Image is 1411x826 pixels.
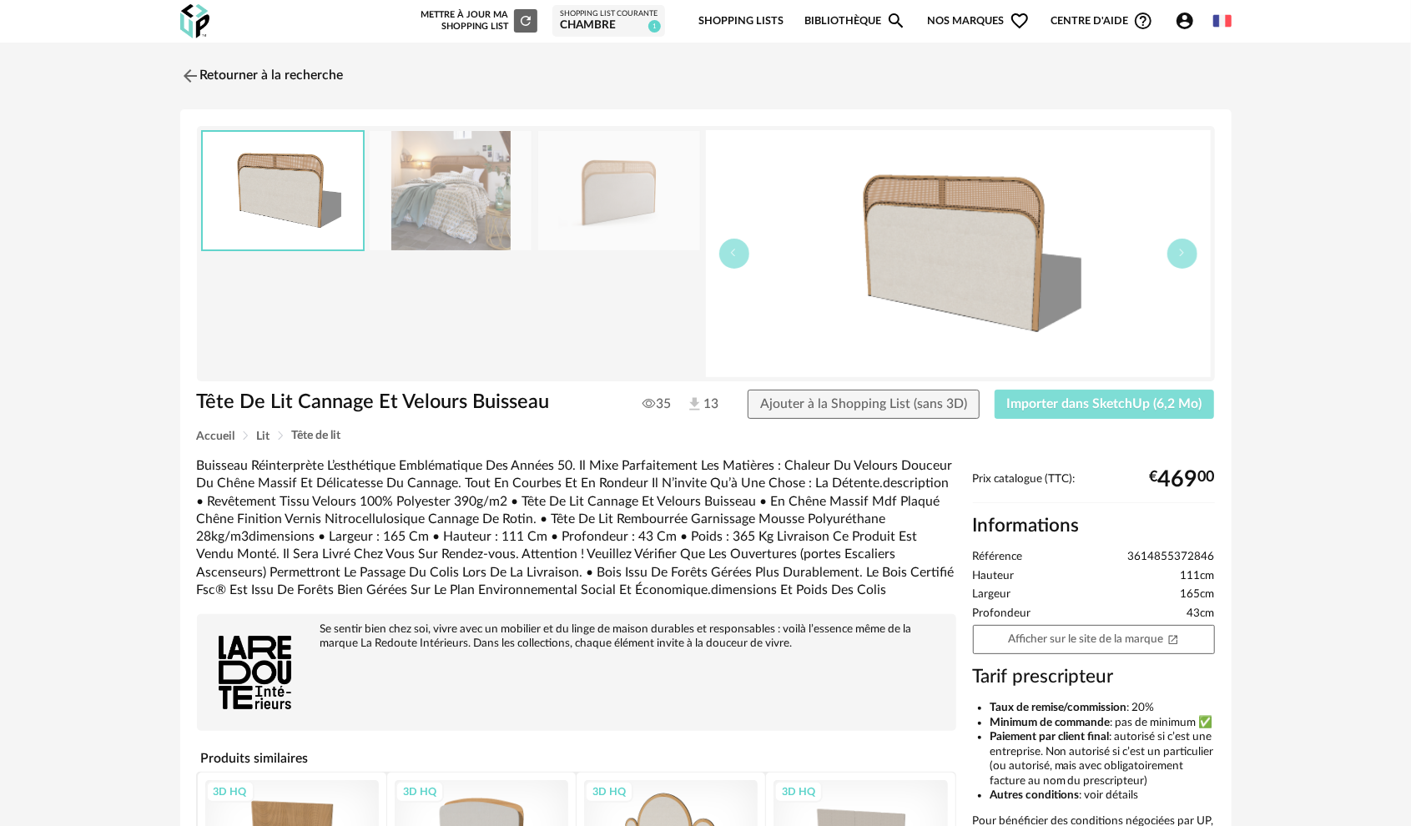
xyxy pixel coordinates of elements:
div: Mettre à jour ma Shopping List [417,9,537,33]
span: 43cm [1187,607,1215,622]
span: Largeur [973,587,1011,602]
a: Afficher sur le site de la marqueOpen In New icon [973,625,1215,654]
div: chambre [560,18,658,33]
span: Accueil [197,431,235,442]
span: Help Circle Outline icon [1133,11,1153,31]
a: Retourner à la recherche [180,58,344,94]
h1: Tête De Lit Cannage Et Velours Buisseau [197,390,612,416]
span: Refresh icon [518,16,533,25]
span: Lit [257,431,270,442]
h2: Informations [973,514,1215,538]
span: Hauteur [973,569,1015,584]
img: brand logo [205,622,305,723]
a: BibliothèqueMagnify icon [804,2,906,41]
span: 469 [1158,473,1198,486]
img: fr [1213,12,1232,30]
b: Minimum de commande [990,717,1111,728]
h3: Tarif prescripteur [973,665,1215,689]
div: Buisseau Réinterprète L’esthétique Emblématique Des Années 50. Il Mixe Parfaitement Les Matières ... [197,457,956,599]
img: svg+xml;base64,PHN2ZyB3aWR0aD0iMjQiIGhlaWdodD0iMjQiIHZpZXdCb3g9IjAgMCAyNCAyNCIgZmlsbD0ibm9uZSIgeG... [180,66,200,86]
span: 1 [648,20,661,33]
li: : autorisé si c’est une entreprise. Non autorisé si c’est un particulier (ou autorisé, mais avec ... [990,730,1215,788]
a: Shopping Lists [698,2,784,41]
span: Ajouter à la Shopping List (sans 3D) [760,397,967,410]
div: 3D HQ [396,781,444,803]
img: ba46ac80bfdd7aeea230cb5f2eb801e4.jpg [370,131,532,250]
div: Se sentir bien chez soi, vivre avec un mobilier et du linge de maison durables et responsables : ... [205,622,948,651]
b: Paiement par client final [990,731,1110,743]
span: 13 [686,395,717,414]
span: Nos marques [928,2,1030,41]
div: Prix catalogue (TTC): [973,472,1215,503]
span: Open In New icon [1167,632,1179,644]
span: Importer dans SketchUp (6,2 Mo) [1007,397,1202,410]
span: Centre d'aideHelp Circle Outline icon [1051,11,1153,31]
div: Breadcrumb [197,430,1215,442]
img: OXP [180,4,209,38]
button: Importer dans SketchUp (6,2 Mo) [995,390,1215,420]
img: thumbnail.png [203,132,363,249]
li: : pas de minimum ✅ [990,716,1215,731]
span: Account Circle icon [1175,11,1202,31]
h4: Produits similaires [197,746,956,771]
img: 44bef6bcbc6c71592ec4e0038001a520.jpg [538,131,700,250]
span: 35 [643,395,671,412]
div: € 00 [1150,473,1215,486]
span: 111cm [1181,569,1215,584]
img: thumbnail.png [706,130,1211,377]
span: Heart Outline icon [1010,11,1030,31]
img: Téléchargements [686,395,703,413]
button: Ajouter à la Shopping List (sans 3D) [748,390,980,420]
a: Shopping List courante chambre 1 [560,9,658,33]
span: Profondeur [973,607,1031,622]
li: : 20% [990,701,1215,716]
span: Référence [973,550,1023,565]
div: 3D HQ [774,781,823,803]
span: Account Circle icon [1175,11,1195,31]
span: Magnify icon [886,11,906,31]
b: Taux de remise/commission [990,702,1127,713]
span: 3614855372846 [1128,550,1215,565]
div: 3D HQ [585,781,633,803]
div: 3D HQ [206,781,254,803]
span: 165cm [1181,587,1215,602]
div: Shopping List courante [560,9,658,19]
span: Tête de lit [292,430,341,441]
b: Autres conditions [990,789,1080,801]
li: : voir détails [990,788,1215,803]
